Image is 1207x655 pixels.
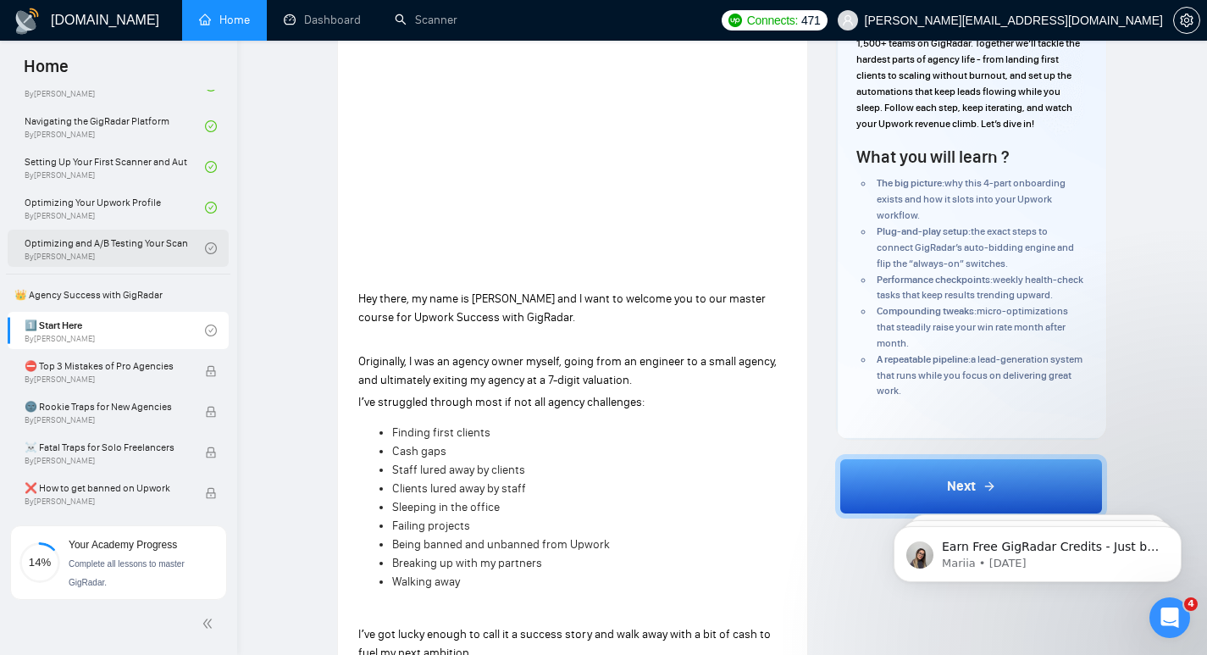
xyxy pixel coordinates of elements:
span: Failing projects [392,519,470,533]
span: check-circle [205,120,217,132]
a: Optimizing Your Upwork ProfileBy[PERSON_NAME] [25,189,205,226]
strong: The big picture: [877,177,944,189]
span: 471 [801,11,820,30]
span: ☠️ Fatal Traps for Solo Freelancers [25,439,187,456]
iframe: Intercom live chat [1149,597,1190,638]
span: Breaking up with my partners [392,556,542,570]
span: By [PERSON_NAME] [25,456,187,466]
span: Home [10,54,82,90]
span: double-left [202,615,219,632]
a: Navigating the GigRadar PlatformBy[PERSON_NAME] [25,108,205,145]
span: Originally, I was an agency owner myself, going from an engineer to a small agency, and ultimatel... [358,354,777,387]
span: why this 4-part onboarding exists and how it slots into your Upwork workflow. [877,177,1066,221]
span: a lead-generation system that runs while you focus on delivering great work. [877,353,1082,397]
a: 1️⃣ Start HereBy[PERSON_NAME] [25,312,205,349]
span: Your Academy Progress [69,539,177,551]
span: 👑 Agency Success with GigRadar [8,278,229,312]
span: Complete all lessons to master GigRadar. [69,559,185,587]
span: user [842,14,854,26]
span: check-circle [205,325,217,336]
span: Next [947,476,976,497]
span: Being banned and unbanned from Upwork [392,537,610,552]
span: lock [205,406,217,418]
span: Finding first clients [392,425,490,440]
a: dashboardDashboard [284,13,361,27]
span: the exact steps to connect GigRadar’s auto-bidding engine and flip the “always-on” switches. [877,225,1074,269]
span: ❌ How to get banned on Upwork [25,480,187,497]
span: ⛔ Top 3 Mistakes of Pro Agencies [25,358,187,375]
iframe: Intercom notifications message [868,491,1207,609]
span: 14% [19,557,60,568]
button: setting [1173,7,1200,34]
strong: Plug-and-play setup: [877,225,971,237]
h4: What you will learn ? [856,145,1009,169]
strong: Performance checkpoints: [877,274,993,286]
span: By [PERSON_NAME] [25,375,187,385]
a: Setting Up Your First Scanner and Auto-BidderBy[PERSON_NAME] [25,148,205,186]
a: Optimizing and A/B Testing Your Scanner for Better ResultsBy[PERSON_NAME] [25,230,205,267]
span: check-circle [205,161,217,173]
span: 🌚 Rookie Traps for New Agencies [25,398,187,415]
span: Sleeping in the office [392,500,500,514]
img: upwork-logo.png [728,14,742,27]
span: lock [205,365,217,377]
button: Next [835,454,1107,519]
span: setting [1174,14,1199,27]
span: Earn Free GigRadar Credits - Just by Sharing Your Story! 💬 Want more credits for sending proposal... [74,49,292,467]
span: Cash gaps [392,444,446,458]
span: lock [205,447,217,458]
span: Connects: [747,11,798,30]
span: check-circle [205,202,217,214]
img: logo [14,8,41,35]
span: By [PERSON_NAME] [25,497,187,507]
strong: A repeatable pipeline: [877,353,971,365]
span: Iʼve struggled through most if not all agency challenges: [358,395,645,409]
span: Clients lured away by staff [392,481,526,496]
p: Message from Mariia, sent 11w ago [74,65,292,80]
span: 4 [1184,597,1198,611]
span: Walking away [392,575,460,589]
span: Staff lured away by clients [392,463,525,477]
span: check-circle [205,242,217,254]
strong: Compounding tweaks: [877,305,977,317]
a: homeHome [199,13,250,27]
a: searchScanner [395,13,457,27]
span: Hey there, my name is [PERSON_NAME] and I want to welcome you to our master course for Upwork Suc... [358,291,766,325]
a: setting [1173,14,1200,27]
span: By [PERSON_NAME] [25,415,187,425]
span: micro-optimizations that steadily raise your win rate month after month. [877,305,1068,349]
span: lock [205,487,217,499]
